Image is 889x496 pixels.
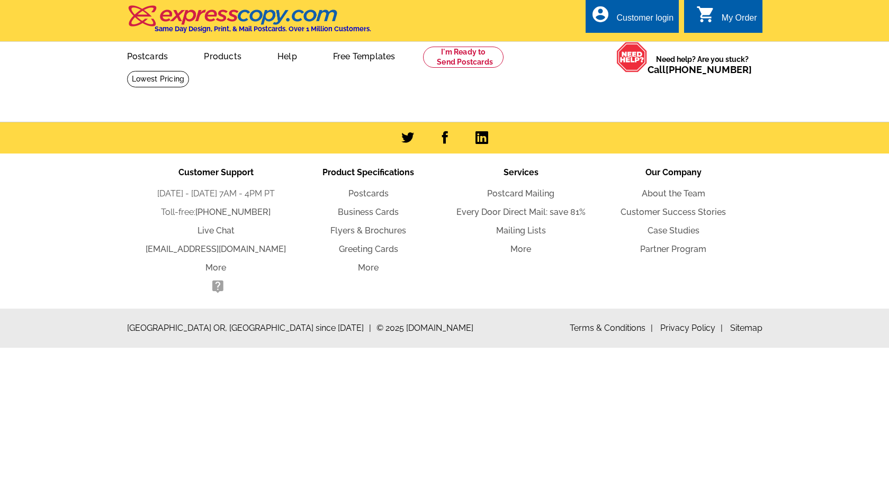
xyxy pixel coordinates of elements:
a: More [510,244,531,254]
span: Product Specifications [322,167,414,177]
a: About the Team [642,188,705,199]
a: [EMAIL_ADDRESS][DOMAIN_NAME] [146,244,286,254]
a: More [205,263,226,273]
a: shopping_cart My Order [696,12,757,25]
li: [DATE] - [DATE] 7AM - 4PM PT [140,187,292,200]
div: Customer login [616,13,674,28]
a: Postcard Mailing [487,188,554,199]
a: Privacy Policy [660,323,723,333]
a: Business Cards [338,207,399,217]
h4: Same Day Design, Print, & Mail Postcards. Over 1 Million Customers. [155,25,371,33]
a: Case Studies [648,226,699,236]
span: Customer Support [178,167,254,177]
a: Greeting Cards [339,244,398,254]
a: Live Chat [197,226,235,236]
span: Need help? Are you stuck? [648,54,757,75]
i: account_circle [591,5,610,24]
a: Help [261,43,314,68]
a: Mailing Lists [496,226,546,236]
a: Free Templates [316,43,412,68]
a: account_circle Customer login [591,12,674,25]
a: Customer Success Stories [621,207,726,217]
a: Postcards [348,188,389,199]
li: Toll-free: [140,206,292,219]
span: Services [504,167,538,177]
a: Same Day Design, Print, & Mail Postcards. Over 1 Million Customers. [127,13,371,33]
span: [GEOGRAPHIC_DATA] OR, [GEOGRAPHIC_DATA] since [DATE] [127,322,371,335]
a: More [358,263,379,273]
span: © 2025 [DOMAIN_NAME] [376,322,473,335]
a: [PHONE_NUMBER] [195,207,271,217]
a: Every Door Direct Mail: save 81% [456,207,586,217]
a: Postcards [110,43,185,68]
a: Products [187,43,258,68]
span: Our Company [645,167,702,177]
img: help [616,42,648,73]
a: Partner Program [640,244,706,254]
span: Call [648,64,752,75]
a: Sitemap [730,323,762,333]
a: Flyers & Brochures [330,226,406,236]
div: My Order [722,13,757,28]
a: Terms & Conditions [570,323,653,333]
a: [PHONE_NUMBER] [666,64,752,75]
i: shopping_cart [696,5,715,24]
